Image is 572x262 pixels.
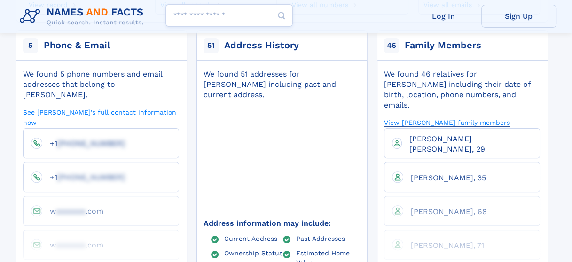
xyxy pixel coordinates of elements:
[224,249,282,256] a: Ownership Status
[42,240,103,249] a: waaaaaaa.com
[23,108,179,127] a: See [PERSON_NAME]'s full contact information now
[409,134,485,154] span: [PERSON_NAME] [PERSON_NAME], 29
[411,241,484,250] span: [PERSON_NAME], 71
[42,139,125,147] a: +1[PHONE_NUMBER]
[57,139,125,148] span: [PHONE_NUMBER]
[204,38,219,53] span: 51
[403,207,487,216] a: [PERSON_NAME], 68
[42,206,103,215] a: waaaaaaa.com
[403,240,484,249] a: [PERSON_NAME], 71
[44,39,110,52] div: Phone & Email
[165,4,293,27] input: search input
[56,240,86,249] span: aaaaaaa
[270,4,293,27] button: Search Button
[23,69,179,100] div: We found 5 phone numbers and email addresses that belong to [PERSON_NAME].
[411,207,487,216] span: [PERSON_NAME], 68
[57,173,125,182] span: [PHONE_NUMBER]
[16,4,151,29] img: Logo Names and Facts
[406,5,481,28] a: Log In
[23,38,38,53] span: 5
[384,69,540,110] div: We found 46 relatives for [PERSON_NAME] including their date of birth, location, phone numbers, a...
[42,172,125,181] a: +1[PHONE_NUMBER]
[403,173,486,182] a: [PERSON_NAME], 35
[384,38,399,53] span: 46
[402,134,532,153] a: [PERSON_NAME] [PERSON_NAME], 29
[204,218,360,229] div: Address information may include:
[411,173,486,182] span: [PERSON_NAME], 35
[296,234,345,242] a: Past Addresses
[204,69,360,100] div: We found 51 addresses for [PERSON_NAME] including past and current address.
[405,39,481,52] div: Family Members
[224,39,299,52] div: Address History
[188,81,376,237] img: Map with markers on addresses Marvin Ward
[481,5,556,28] a: Sign Up
[56,207,86,216] span: aaaaaaa
[224,234,277,242] a: Current Address
[384,118,510,127] a: View [PERSON_NAME] family members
